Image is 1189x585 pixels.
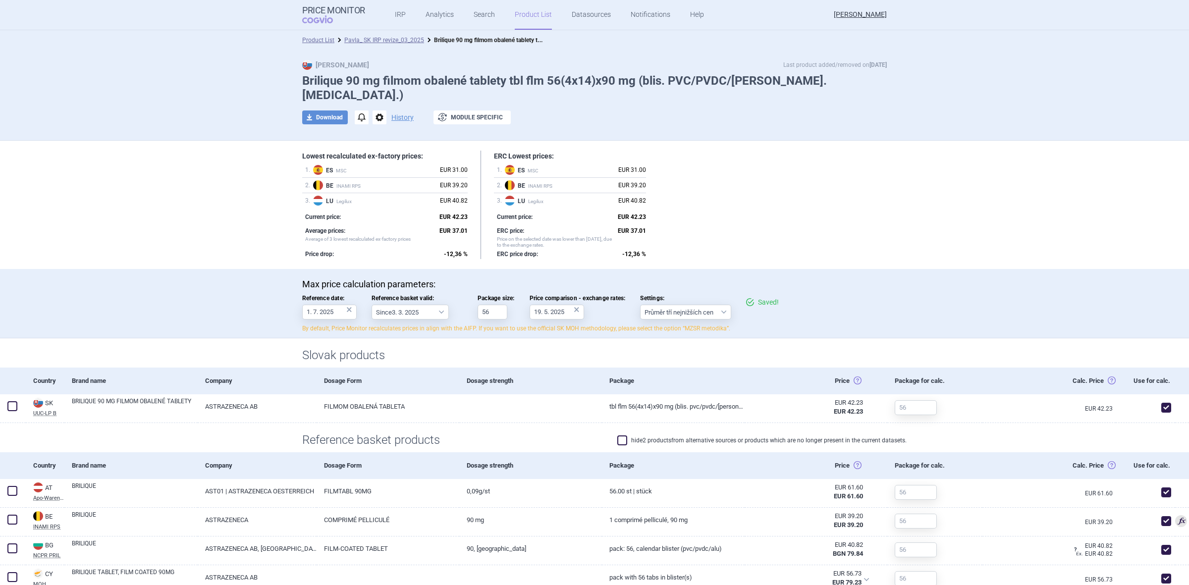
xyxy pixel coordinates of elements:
[198,479,317,503] a: AST01 | ASTRAZENECA OESTERREICH
[305,196,313,206] span: 3 .
[982,452,1116,479] div: Calc. Price
[752,512,863,530] abbr: Ex-Factory bez DPH zo zdroja
[497,196,505,206] span: 3 .
[746,295,796,310] div: Saved!
[33,540,43,550] img: Bulgaria
[326,167,435,174] span: MSC
[834,408,863,415] strong: EUR 42.23
[444,251,468,258] strong: -12,36 %
[602,452,745,479] div: Package
[783,60,887,70] p: Last product added/removed on
[305,251,334,258] strong: Price drop:
[26,397,64,416] a: SKSKUUC-LP B
[326,183,435,189] span: INAMI RPS
[302,348,887,363] h1: Slovak products
[326,198,335,205] strong: LU
[602,479,745,503] a: 56.00 ST | Stück
[26,368,64,394] div: Country
[574,304,580,315] div: ×
[33,540,64,551] div: BG
[198,394,317,419] a: ASTRAZENECA AB
[518,167,527,174] strong: ES
[317,368,459,394] div: Dosage Form
[198,368,317,394] div: Company
[745,452,887,479] div: Price
[72,481,198,499] a: BRILIQUE
[26,539,64,558] a: BGBGNCPR PRIL
[459,479,602,503] a: 0,09G/ST
[33,511,64,522] div: BE
[530,295,626,302] span: Price comparison - exchange rates:
[1076,543,1116,549] a: EUR 40.82
[64,368,198,394] div: Brand name
[505,180,515,190] img: Belgium
[869,61,887,68] strong: [DATE]
[302,5,365,24] a: Price MonitorCOGVIO
[33,411,64,416] abbr: UUC-LP B
[618,227,646,234] strong: EUR 37.01
[887,368,982,394] div: Package for calc.
[33,398,64,409] div: SK
[305,236,434,248] small: Average of 3 lowest recalculated ex-factory prices
[752,398,863,416] abbr: Ex-Factory bez DPH zo zdroja
[618,165,646,175] div: EUR 31.00
[834,492,863,500] strong: EUR 61.60
[302,324,887,333] p: By default, Price Monitor recalculates prices in align with the AIFP. If you want to use the offi...
[64,452,198,479] div: Brand name
[895,542,937,557] input: 56
[752,512,863,521] div: EUR 39.20
[26,481,64,501] a: ATATApo-Warenv.I
[302,295,357,302] span: Reference date:
[33,482,64,493] div: AT
[305,180,313,190] span: 2 .
[302,279,887,290] p: Max price calculation parameters:
[497,213,533,220] strong: Current price:
[497,236,613,248] small: Price on the selected date was lower than [DATE], due to the exchange rates.
[433,110,511,124] button: Module specific
[198,508,317,532] a: ASTRAZENECA
[198,536,317,561] a: ASTRAZENECA AB, [GEOGRAPHIC_DATA]
[305,227,345,234] strong: Average prices:
[302,110,348,124] button: Download
[640,295,731,302] span: Settings:
[602,508,745,532] a: 1 comprimé pelliculé, 90 mg
[640,305,731,319] select: Settings:
[434,35,742,44] strong: Brilique 90 mg filmom obalené tablety tbl flm 56(4x14)x90 mg (blis. PVC/PVDC/[PERSON_NAME].[MEDIC...
[518,198,527,205] strong: LU
[372,305,449,319] select: Reference basket valid:
[26,510,64,530] a: BEBEINAMI RPS
[326,182,335,189] strong: BE
[317,394,459,419] a: FILMOM OBALENÁ TABLETA
[494,152,646,160] h1: ERC Lowest prices:
[33,398,43,408] img: Slovakia
[1085,577,1116,583] a: EUR 56.73
[33,482,43,492] img: Austria
[33,553,64,558] abbr: NCPR PRIL
[618,180,646,190] div: EUR 39.20
[302,37,334,44] a: Product List
[440,180,468,190] div: EUR 39.20
[518,183,613,189] span: INAMI RPS
[1116,368,1175,394] div: Use for calc.
[887,452,982,479] div: Package for calc.
[478,305,507,319] input: Package size:
[391,114,414,121] button: History
[833,550,863,557] strong: BGN 79.84
[302,60,312,70] img: SK
[459,368,602,394] div: Dosage strength
[1116,452,1175,479] div: Use for calc.
[305,165,313,175] span: 1 .
[302,5,365,15] strong: Price Monitor
[440,165,468,175] div: EUR 31.00
[313,165,323,175] img: Spain
[478,295,515,302] span: Package size:
[895,514,937,529] input: 56
[344,37,424,44] a: Pavla_ SK IRP revize_03_2025
[26,452,64,479] div: Country
[372,295,463,302] span: Reference basket valid:
[895,485,937,500] input: 56
[424,35,543,45] li: Brilique 90 mg filmom obalené tablety tbl flm 56(4x14)x90 mg (blis. PVC/PVDC/Al-kalend.bal.)
[439,227,468,234] strong: EUR 37.01
[1085,490,1116,496] a: EUR 61.60
[602,368,745,394] div: Package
